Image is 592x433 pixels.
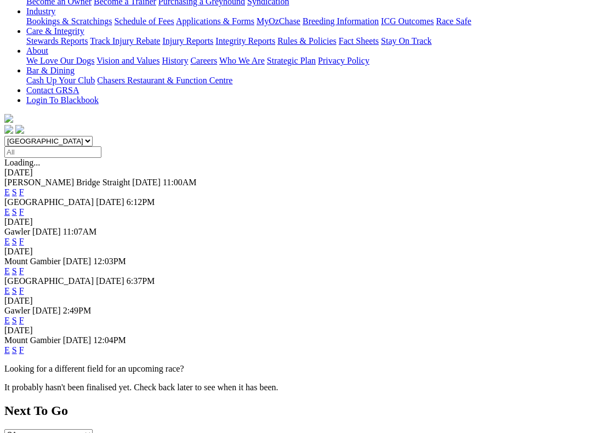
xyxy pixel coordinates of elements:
a: Contact GRSA [26,86,79,95]
a: Privacy Policy [318,56,369,65]
span: [PERSON_NAME] Bridge Straight [4,178,130,187]
span: 11:07AM [63,227,97,236]
input: Select date [4,146,101,158]
span: Gawler [4,227,30,236]
div: [DATE] [4,217,588,227]
a: E [4,316,10,325]
div: About [26,56,588,66]
a: MyOzChase [257,16,300,26]
span: 12:03PM [93,257,126,266]
a: S [12,345,17,355]
a: E [4,237,10,246]
span: [DATE] [96,197,124,207]
a: F [19,266,24,276]
a: We Love Our Dogs [26,56,94,65]
span: 6:37PM [127,276,155,286]
a: Applications & Forms [176,16,254,26]
a: Schedule of Fees [114,16,174,26]
a: S [12,316,17,325]
a: F [19,237,24,246]
a: Track Injury Rebate [90,36,160,45]
a: F [19,286,24,295]
a: Bookings & Scratchings [26,16,112,26]
a: Rules & Policies [277,36,337,45]
a: S [12,207,17,216]
span: 11:00AM [163,178,197,187]
a: E [4,286,10,295]
span: Loading... [4,158,40,167]
span: Gawler [4,306,30,315]
div: [DATE] [4,168,588,178]
a: Bar & Dining [26,66,75,75]
a: F [19,345,24,355]
a: Race Safe [436,16,471,26]
a: Strategic Plan [267,56,316,65]
a: Login To Blackbook [26,95,99,105]
img: logo-grsa-white.png [4,114,13,123]
span: [DATE] [132,178,161,187]
a: Care & Integrity [26,26,84,36]
a: Cash Up Your Club [26,76,95,85]
div: [DATE] [4,296,588,306]
div: Bar & Dining [26,76,588,86]
h2: Next To Go [4,403,588,418]
img: facebook.svg [4,125,13,134]
a: Stay On Track [381,36,431,45]
a: F [19,207,24,216]
partial: It probably hasn't been finalised yet. Check back later to see when it has been. [4,383,278,392]
a: F [19,187,24,197]
a: S [12,266,17,276]
div: Industry [26,16,588,26]
a: E [4,187,10,197]
a: Careers [190,56,217,65]
img: twitter.svg [15,125,24,134]
span: [DATE] [32,227,61,236]
span: [DATE] [32,306,61,315]
a: ICG Outcomes [381,16,434,26]
a: E [4,207,10,216]
span: Mount Gambier [4,257,61,266]
a: S [12,237,17,246]
a: E [4,266,10,276]
a: About [26,46,48,55]
a: History [162,56,188,65]
p: Looking for a different field for an upcoming race? [4,364,588,374]
a: S [12,187,17,197]
a: Stewards Reports [26,36,88,45]
div: Care & Integrity [26,36,588,46]
a: F [19,316,24,325]
a: Injury Reports [162,36,213,45]
span: [GEOGRAPHIC_DATA] [4,197,94,207]
span: 6:12PM [127,197,155,207]
span: Mount Gambier [4,335,61,345]
span: 2:49PM [63,306,92,315]
a: Vision and Values [96,56,160,65]
a: Industry [26,7,55,16]
a: E [4,345,10,355]
a: Breeding Information [303,16,379,26]
a: S [12,286,17,295]
div: [DATE] [4,247,588,257]
span: [GEOGRAPHIC_DATA] [4,276,94,286]
span: [DATE] [96,276,124,286]
div: [DATE] [4,326,588,335]
span: 12:04PM [93,335,126,345]
span: [DATE] [63,257,92,266]
a: Chasers Restaurant & Function Centre [97,76,232,85]
span: [DATE] [63,335,92,345]
a: Fact Sheets [339,36,379,45]
a: Who We Are [219,56,265,65]
a: Integrity Reports [215,36,275,45]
